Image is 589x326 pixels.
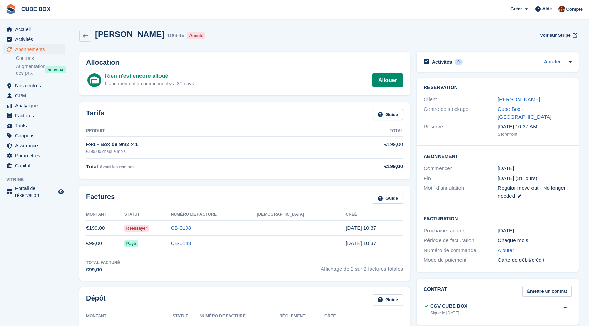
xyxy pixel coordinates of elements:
a: Guide [373,294,403,306]
h2: Réservation [424,85,572,91]
a: Émettre un contrat [522,286,572,297]
a: Voir sur Stripe [537,30,579,41]
div: Centre de stockage [424,105,498,121]
a: Ajouter [498,246,514,254]
th: [DEMOGRAPHIC_DATA] [257,209,346,220]
a: Cube Box - [GEOGRAPHIC_DATA] [498,106,551,120]
td: €199,00 [319,137,403,158]
a: CB-0198 [171,225,191,231]
h2: Facturation [424,215,572,222]
span: Avant les remises [100,165,135,169]
span: Abonnements [15,44,56,54]
h2: [PERSON_NAME] [95,30,164,39]
span: CRM [15,91,56,101]
div: 0 [455,59,463,65]
a: Contrats [16,55,65,62]
span: Regular move out - No longer needed [498,185,566,199]
td: €199,00 [86,220,124,236]
a: menu [3,121,65,130]
th: Numéro de facture [171,209,257,220]
span: Affichage de 2 sur 2 factures totales [321,260,403,274]
span: Réessayer [124,225,149,232]
a: Guide [373,193,403,204]
a: Boutique d'aperçu [57,188,65,196]
h2: Activités [432,59,452,65]
th: Numéro de facture [200,311,280,322]
a: menu [3,161,65,170]
div: Signé le [DATE] [430,310,467,316]
div: R+1 - Box de 9m2 × 1 [86,140,319,148]
div: Fin [424,175,498,182]
a: Guide [373,109,403,120]
div: Storefront [498,131,572,138]
div: Chaque mois [498,236,572,244]
img: alex soubira [558,6,565,12]
div: Motif d'annulation [424,184,498,200]
span: Accueil [15,24,56,34]
time: 2025-09-06 23:00:00 UTC [498,165,514,172]
a: CB-0143 [171,240,191,246]
span: Tarifs [15,121,56,130]
h2: Contrat [424,286,447,297]
span: Payé [124,240,138,247]
a: menu [3,185,65,199]
th: Produit [86,126,319,137]
span: Créer [510,6,522,12]
th: Total [319,126,403,137]
span: Activités [15,34,56,44]
div: Total facturé [86,260,120,266]
span: Nos centres [15,81,56,91]
span: Voir sur Stripe [540,32,571,39]
div: Mode de paiement [424,256,498,264]
th: Statut [172,311,199,322]
h2: Dépôt [86,294,106,306]
div: Annulé [187,32,205,39]
a: menu [3,44,65,54]
div: Client [424,96,498,104]
div: Carte de débit/crédit [498,256,572,264]
th: Créé [345,209,403,220]
div: Période de facturation [424,236,498,244]
a: menu [3,141,65,150]
a: menu [3,101,65,111]
a: Augmentation des prix NOUVEAU [16,63,65,77]
span: Augmentation des prix [16,63,45,76]
div: €199,00 chaque mois [86,148,319,155]
div: Numéro de commande [424,246,498,254]
div: €99,00 [86,266,120,274]
th: Statut [124,209,171,220]
div: Réservé [424,123,498,137]
img: stora-icon-8386f47178a22dfd0bd8f6a31ec36ba5ce8667c1dd55bd0f319d3a0aa187defe.svg [6,4,16,14]
td: €99,00 [86,236,124,251]
a: [PERSON_NAME] [498,96,540,102]
span: Factures [15,111,56,120]
th: Montant [86,209,124,220]
th: Montant [86,311,172,322]
span: Portail de réservation [15,185,56,199]
th: Créé [324,311,378,322]
span: Vitrine [6,176,69,183]
time: 2025-09-07 08:37:39 UTC [345,240,376,246]
span: Capital [15,161,56,170]
div: NOUVEAU [45,66,66,73]
div: Rien n'est encore alloué [105,72,194,80]
a: Ajouter [544,58,561,66]
span: Coupons [15,131,56,140]
h2: Tarifs [86,109,104,120]
span: Compte [566,6,583,13]
h2: Allocation [86,59,403,66]
div: [DATE] 10:37 AM [498,123,572,131]
span: Total [86,164,98,169]
span: Analytique [15,101,56,111]
div: 106849 [167,32,184,40]
time: 2025-10-07 08:37:48 UTC [345,225,376,231]
a: Allouer [372,73,403,87]
span: Aide [542,6,552,12]
span: Assurance [15,141,56,150]
a: menu [3,151,65,160]
div: €199,00 [319,162,403,170]
span: Paramètres [15,151,56,160]
h2: Abonnement [424,153,572,159]
div: CGV CUBE BOX [430,303,467,310]
a: menu [3,111,65,120]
